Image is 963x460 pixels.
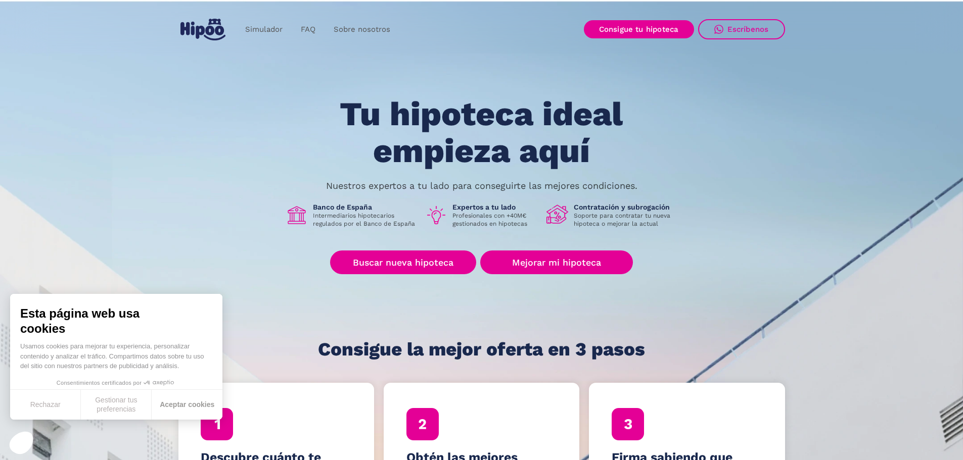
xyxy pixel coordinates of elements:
h1: Expertos a tu lado [452,202,538,212]
p: Profesionales con +40M€ gestionados en hipotecas [452,212,538,228]
h1: Tu hipoteca ideal empieza aquí [290,96,673,169]
a: FAQ [292,20,325,39]
p: Soporte para contratar tu nueva hipoteca o mejorar la actual [574,212,678,228]
a: home [178,15,228,44]
h1: Consigue la mejor oferta en 3 pasos [318,339,645,360]
h1: Banco de España [313,202,417,212]
a: Mejorar mi hipoteca [480,250,632,274]
p: Intermediarios hipotecarios regulados por el Banco de España [313,212,417,228]
a: Escríbenos [698,19,785,39]
div: Escríbenos [727,25,769,34]
p: Nuestros expertos a tu lado para conseguirte las mejores condiciones. [326,182,637,190]
h1: Contratación y subrogación [574,202,678,212]
a: Buscar nueva hipoteca [330,250,476,274]
a: Simulador [236,20,292,39]
a: Consigue tu hipoteca [584,20,694,38]
a: Sobre nosotros [325,20,399,39]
